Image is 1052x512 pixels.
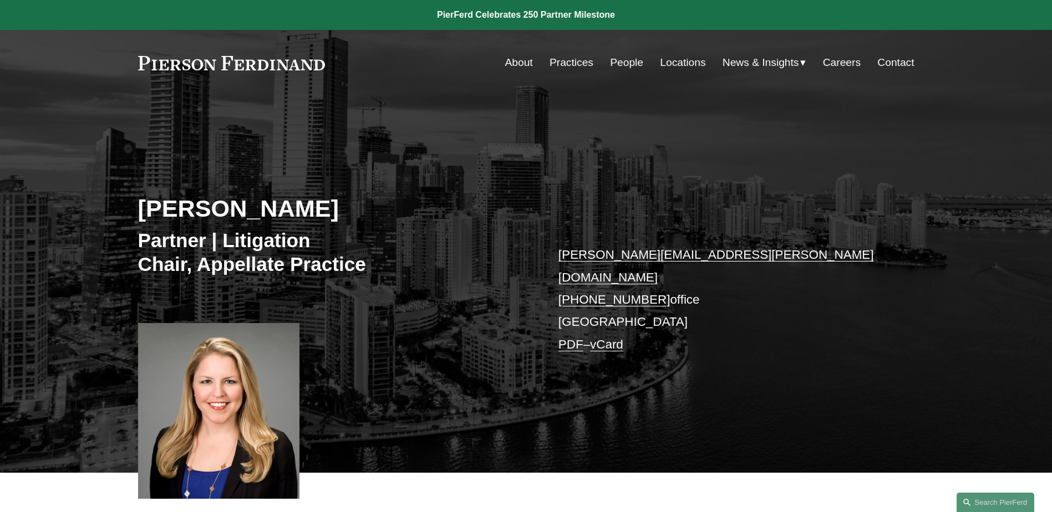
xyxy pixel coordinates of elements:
a: folder dropdown [723,52,806,73]
a: [PERSON_NAME][EMAIL_ADDRESS][PERSON_NAME][DOMAIN_NAME] [558,248,874,284]
a: Practices [550,52,593,73]
a: [PHONE_NUMBER] [558,293,670,306]
h3: Partner | Litigation Chair, Appellate Practice [138,228,526,277]
h2: [PERSON_NAME] [138,194,526,223]
a: Careers [823,52,861,73]
a: About [505,52,533,73]
a: Contact [877,52,914,73]
a: Search this site [957,493,1034,512]
p: office [GEOGRAPHIC_DATA] – [558,244,882,356]
span: News & Insights [723,53,799,73]
a: People [610,52,643,73]
a: Locations [660,52,705,73]
a: PDF [558,337,583,351]
a: vCard [590,337,623,351]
